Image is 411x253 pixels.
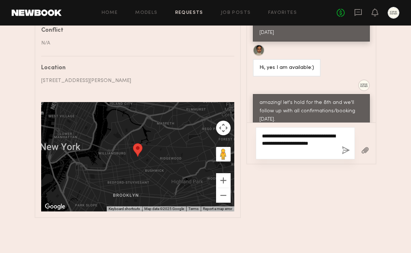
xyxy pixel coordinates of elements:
button: Zoom in [216,173,231,188]
a: Job Posts [221,11,251,15]
a: Report a map error [203,207,232,211]
div: Hi, yes I am available:) [259,64,314,72]
button: Map camera controls [216,121,231,135]
a: Models [135,11,157,15]
img: Google [43,202,67,211]
div: [STREET_ADDRESS][PERSON_NAME] [41,77,229,85]
button: Drag Pegman onto the map to open Street View [216,147,231,161]
a: Home [102,11,118,15]
button: Zoom out [216,188,231,203]
button: Keyboard shortcuts [109,206,140,211]
div: Conflict [41,28,229,34]
div: N/A [41,39,229,47]
a: Favorites [268,11,297,15]
span: Map data ©2025 Google [144,207,184,211]
a: Requests [175,11,203,15]
a: Open this area in Google Maps (opens a new window) [43,202,67,211]
a: Terms [188,207,199,211]
div: Location [41,65,229,71]
div: amazing! let's hold for the 8th and we'll follow up with all confirmations/booking [DATE]. [259,99,363,124]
